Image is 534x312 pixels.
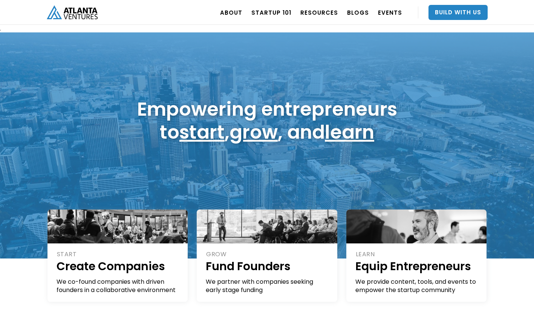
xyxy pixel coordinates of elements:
[179,119,225,145] a: start
[356,250,479,258] div: LEARN
[355,258,479,274] h1: Equip Entrepreneurs
[346,210,487,302] a: LEARNEquip EntrepreneursWe provide content, tools, and events to empower the startup community
[220,2,242,23] a: ABOUT
[300,2,338,23] a: RESOURCES
[137,98,397,144] h1: Empowering entrepreneurs to , , and
[355,278,479,294] div: We provide content, tools, and events to empower the startup community
[230,119,278,145] a: grow
[197,210,337,302] a: GROWFund FoundersWe partner with companies seeking early stage funding
[206,278,329,294] div: We partner with companies seeking early stage funding
[206,258,329,274] h1: Fund Founders
[47,210,188,302] a: STARTCreate CompaniesWe co-found companies with driven founders in a collaborative environment
[251,2,291,23] a: Startup 101
[57,278,180,294] div: We co-found companies with driven founders in a collaborative environment
[428,5,488,20] a: Build With Us
[347,2,369,23] a: BLOGS
[57,250,180,258] div: START
[378,2,402,23] a: EVENTS
[206,250,329,258] div: GROW
[57,258,180,274] h1: Create Companies
[325,119,374,145] a: learn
